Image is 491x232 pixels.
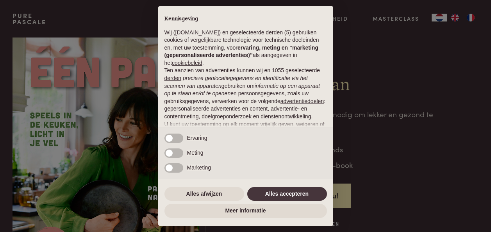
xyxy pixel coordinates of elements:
[164,75,308,89] em: precieze geolocatiegegevens en identificatie via het scannen van apparaten
[172,60,202,66] a: cookiebeleid
[164,67,327,120] p: Ten aanzien van advertenties kunnen wij en 1055 geselecteerde gebruiken om en persoonsgegevens, z...
[280,98,324,105] button: advertentiedoelen
[164,45,318,59] strong: ervaring, meting en “marketing (gepersonaliseerde advertenties)”
[164,121,327,159] p: U kunt uw toestemming op elk moment vrijelijk geven, weigeren of intrekken door het voorkeurenpan...
[164,75,182,82] button: derden
[164,16,327,23] h2: Kennisgeving
[187,150,204,156] span: Meting
[187,164,211,171] span: Marketing
[164,187,244,201] button: Alles afwijzen
[187,135,207,141] span: Ervaring
[164,204,327,218] button: Meer informatie
[164,29,327,67] p: Wij ([DOMAIN_NAME]) en geselecteerde derden (5) gebruiken cookies of vergelijkbare technologie vo...
[164,83,320,97] em: informatie op een apparaat op te slaan en/of te openen
[247,187,327,201] button: Alles accepteren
